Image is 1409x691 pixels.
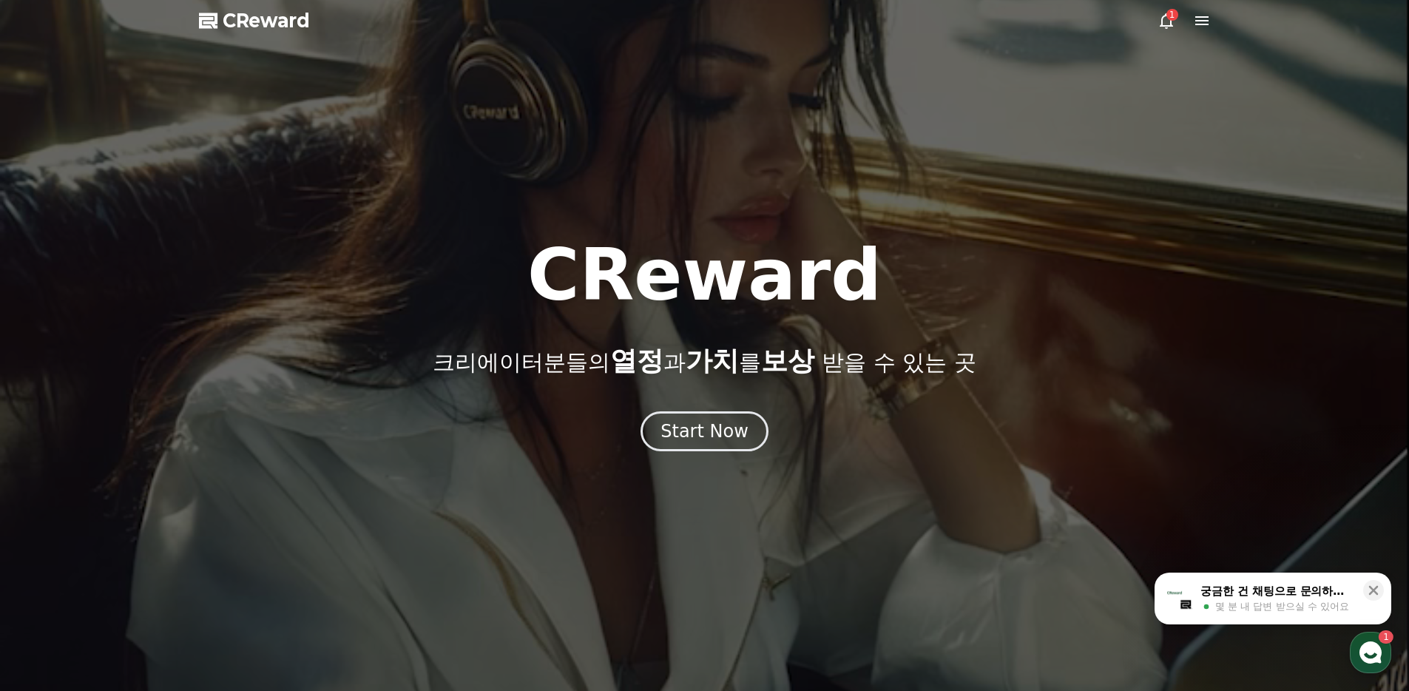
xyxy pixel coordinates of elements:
span: 보상 [761,345,814,376]
span: CReward [223,9,310,33]
p: 크리에이터분들의 과 를 받을 수 있는 곳 [433,346,976,376]
div: Start Now [660,419,749,443]
a: Start Now [641,426,768,440]
button: Start Now [641,411,768,451]
span: 열정 [610,345,663,376]
span: 가치 [686,345,739,376]
a: CReward [199,9,310,33]
h1: CReward [527,240,882,311]
a: 1 [1158,12,1175,30]
div: 1 [1166,9,1178,21]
